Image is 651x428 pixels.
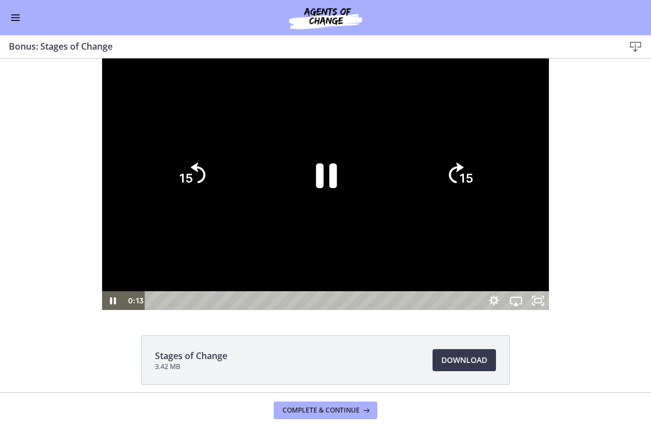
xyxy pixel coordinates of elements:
[259,4,392,31] img: Agents of Change
[153,233,478,252] div: Playbar
[155,362,227,371] span: 3.42 MB
[287,78,364,154] button: Pause
[505,233,527,252] button: Airplay
[274,402,377,419] button: Complete & continue
[433,349,496,371] a: Download
[165,90,218,143] button: Skip back 15 seconds
[527,233,549,252] button: Unfullscreen
[155,349,227,362] span: Stages of Change
[433,90,486,143] button: Skip ahead 15 seconds
[483,233,505,252] button: Show settings menu
[441,354,487,367] span: Download
[102,233,124,252] button: Pause
[282,406,360,415] span: Complete & continue
[9,40,607,53] h3: Bonus: Stages of Change
[179,113,193,127] tspan: 15
[460,113,474,127] tspan: 15
[9,11,22,24] button: Enable menu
